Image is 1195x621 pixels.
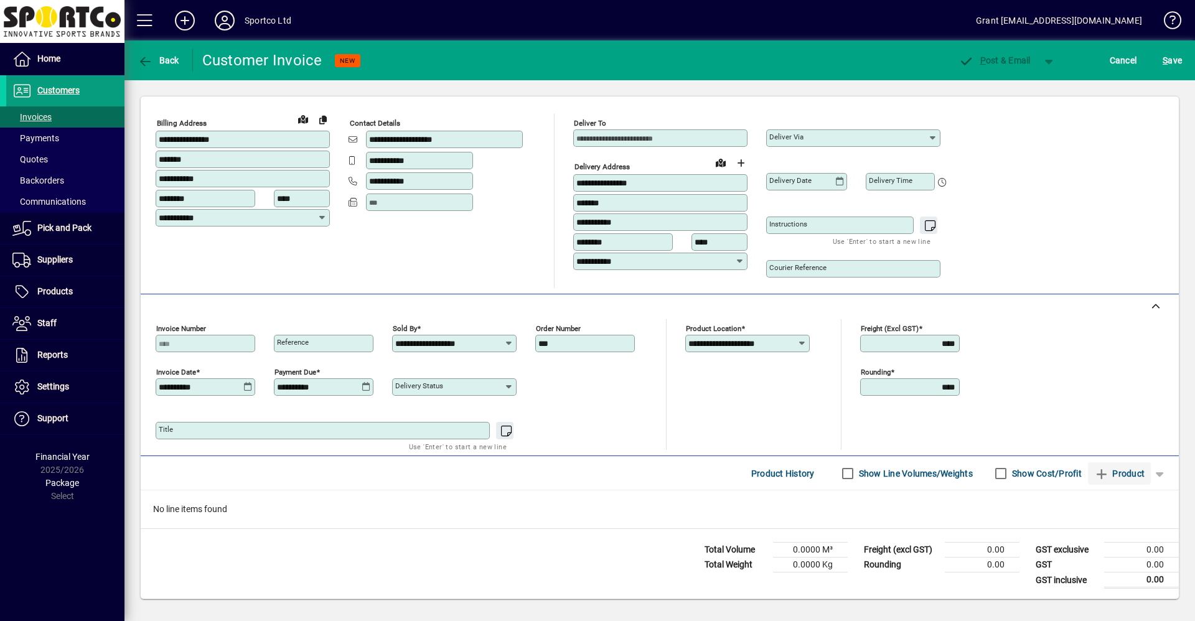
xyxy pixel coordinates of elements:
[245,11,291,30] div: Sportco Ltd
[769,220,807,228] mat-label: Instructions
[833,234,930,248] mat-hint: Use 'Enter' to start a new line
[12,154,48,164] span: Quotes
[858,543,945,558] td: Freight (excl GST)
[945,558,1019,572] td: 0.00
[1163,50,1182,70] span: ave
[156,368,196,376] mat-label: Invoice date
[159,425,173,434] mat-label: Title
[1094,464,1145,483] span: Product
[861,368,891,376] mat-label: Rounding
[313,110,333,129] button: Copy to Delivery address
[124,49,193,72] app-page-header-button: Back
[698,543,773,558] td: Total Volume
[35,452,90,462] span: Financial Year
[952,49,1037,72] button: Post & Email
[45,478,79,488] span: Package
[1110,50,1137,70] span: Cancel
[340,57,355,65] span: NEW
[6,276,124,307] a: Products
[731,153,751,173] button: Choose address
[746,462,820,485] button: Product History
[1104,543,1179,558] td: 0.00
[37,318,57,328] span: Staff
[37,254,73,264] span: Suppliers
[141,490,1179,528] div: No line items found
[773,558,848,572] td: 0.0000 Kg
[869,176,912,185] mat-label: Delivery time
[6,170,124,191] a: Backorders
[6,191,124,212] a: Communications
[37,381,69,391] span: Settings
[1155,2,1179,43] a: Knowledge Base
[37,286,73,296] span: Products
[536,324,581,333] mat-label: Order number
[769,176,812,185] mat-label: Delivery date
[12,197,86,207] span: Communications
[37,413,68,423] span: Support
[6,213,124,244] a: Pick and Pack
[409,439,507,454] mat-hint: Use 'Enter' to start a new line
[6,44,124,75] a: Home
[138,55,179,65] span: Back
[202,50,322,70] div: Customer Invoice
[37,350,68,360] span: Reports
[711,152,731,172] a: View on map
[37,223,91,233] span: Pick and Pack
[976,11,1142,30] div: Grant [EMAIL_ADDRESS][DOMAIN_NAME]
[277,338,309,347] mat-label: Reference
[751,464,815,483] span: Product History
[6,403,124,434] a: Support
[393,324,417,333] mat-label: Sold by
[856,467,973,480] label: Show Line Volumes/Weights
[945,543,1019,558] td: 0.00
[574,119,606,128] mat-label: Deliver To
[769,133,804,141] mat-label: Deliver via
[980,55,986,65] span: P
[1107,49,1140,72] button: Cancel
[6,106,124,128] a: Invoices
[37,85,80,95] span: Customers
[1104,572,1179,588] td: 0.00
[958,55,1031,65] span: ost & Email
[858,558,945,572] td: Rounding
[1163,55,1168,65] span: S
[6,245,124,276] a: Suppliers
[1160,49,1185,72] button: Save
[156,324,206,333] mat-label: Invoice number
[12,133,59,143] span: Payments
[6,128,124,149] a: Payments
[6,149,124,170] a: Quotes
[1104,558,1179,572] td: 0.00
[395,381,443,390] mat-label: Delivery status
[1029,543,1104,558] td: GST exclusive
[37,54,60,63] span: Home
[698,558,773,572] td: Total Weight
[12,112,52,122] span: Invoices
[293,109,313,129] a: View on map
[12,175,64,185] span: Backorders
[773,543,848,558] td: 0.0000 M³
[686,324,741,333] mat-label: Product location
[1088,462,1151,485] button: Product
[1029,558,1104,572] td: GST
[134,49,182,72] button: Back
[165,9,205,32] button: Add
[6,340,124,371] a: Reports
[1010,467,1082,480] label: Show Cost/Profit
[205,9,245,32] button: Profile
[769,263,827,272] mat-label: Courier Reference
[274,368,316,376] mat-label: Payment due
[1029,572,1104,588] td: GST inclusive
[6,371,124,403] a: Settings
[6,308,124,339] a: Staff
[861,324,919,333] mat-label: Freight (excl GST)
